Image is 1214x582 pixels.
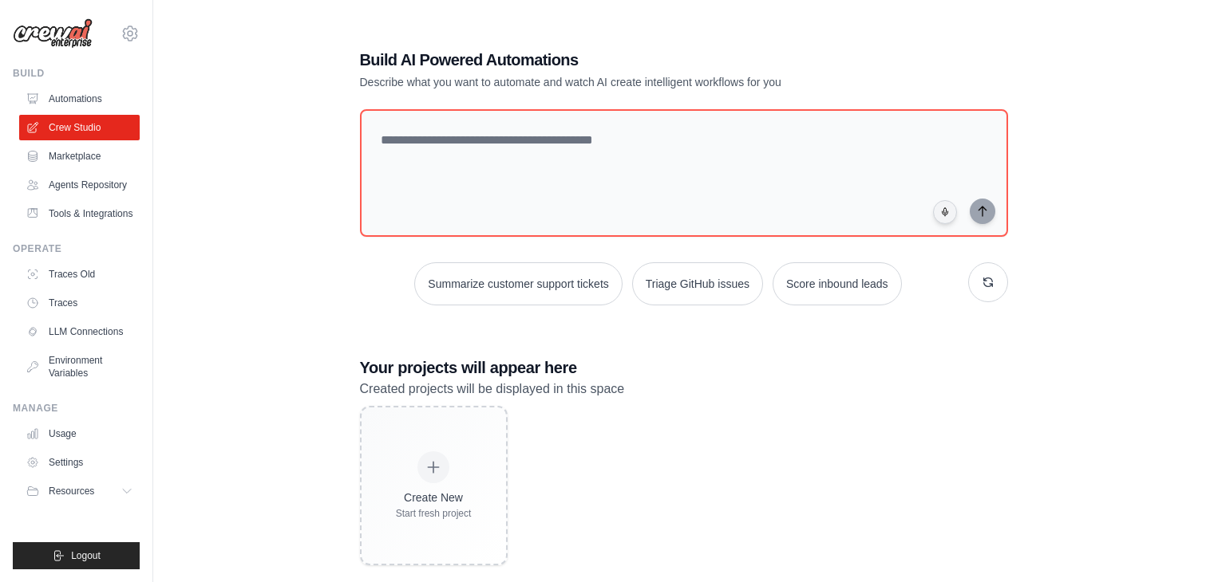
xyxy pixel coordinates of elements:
button: Score inbound leads [773,262,902,305]
a: Tools & Integrations [19,201,140,226]
button: Get new suggestions [968,262,1008,302]
a: Agents Repository [19,172,140,198]
h1: Build AI Powered Automations [360,49,896,71]
button: Triage GitHub issues [632,262,763,305]
button: Summarize customer support tickets [414,262,622,305]
div: Build [13,67,140,80]
a: Traces [19,290,140,316]
p: Describe what you want to automate and watch AI create intelligent workflows for you [360,74,896,90]
a: Usage [19,421,140,446]
a: Marketplace [19,144,140,169]
span: Resources [49,485,94,497]
p: Created projects will be displayed in this space [360,379,1008,399]
img: Logo [13,18,93,49]
button: Logout [13,542,140,569]
a: Crew Studio [19,115,140,140]
a: LLM Connections [19,319,140,344]
a: Settings [19,450,140,475]
div: Start fresh project [396,507,472,520]
span: Logout [71,549,101,562]
button: Resources [19,478,140,504]
div: Operate [13,242,140,255]
a: Automations [19,86,140,112]
a: Traces Old [19,262,140,287]
a: Environment Variables [19,348,140,386]
div: Create New [396,490,472,505]
h3: Your projects will appear here [360,356,1008,379]
div: Manage [13,402,140,415]
button: Click to speak your automation idea [933,200,957,224]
